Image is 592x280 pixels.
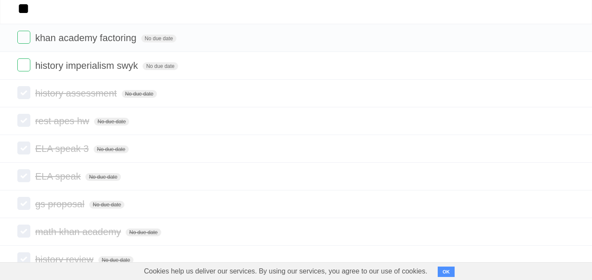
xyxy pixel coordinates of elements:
button: OK [438,267,455,277]
span: No due date [89,201,124,209]
label: Done [17,169,30,182]
span: history assessment [35,88,119,99]
label: Done [17,252,30,265]
span: No due date [143,62,178,70]
span: No due date [141,35,176,42]
span: No due date [98,256,133,264]
label: Done [17,86,30,99]
span: rest apes hw [35,116,91,126]
span: ELA speak [35,171,83,182]
label: Done [17,142,30,154]
span: No due date [122,90,157,98]
span: No due date [85,173,120,181]
label: Done [17,225,30,238]
span: No due date [94,145,129,153]
span: No due date [126,229,161,236]
label: Done [17,114,30,127]
label: Done [17,197,30,210]
span: khan academy factoring [35,32,139,43]
span: history review [35,254,95,265]
span: Cookies help us deliver our services. By using our services, you agree to our use of cookies. [135,263,436,280]
span: history imperialism swyk [35,60,140,71]
label: Done [17,58,30,71]
span: ELA speak 3 [35,143,91,154]
span: gs proposal [35,199,87,209]
span: No due date [94,118,129,126]
label: Done [17,31,30,44]
span: math khan academy [35,226,123,237]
